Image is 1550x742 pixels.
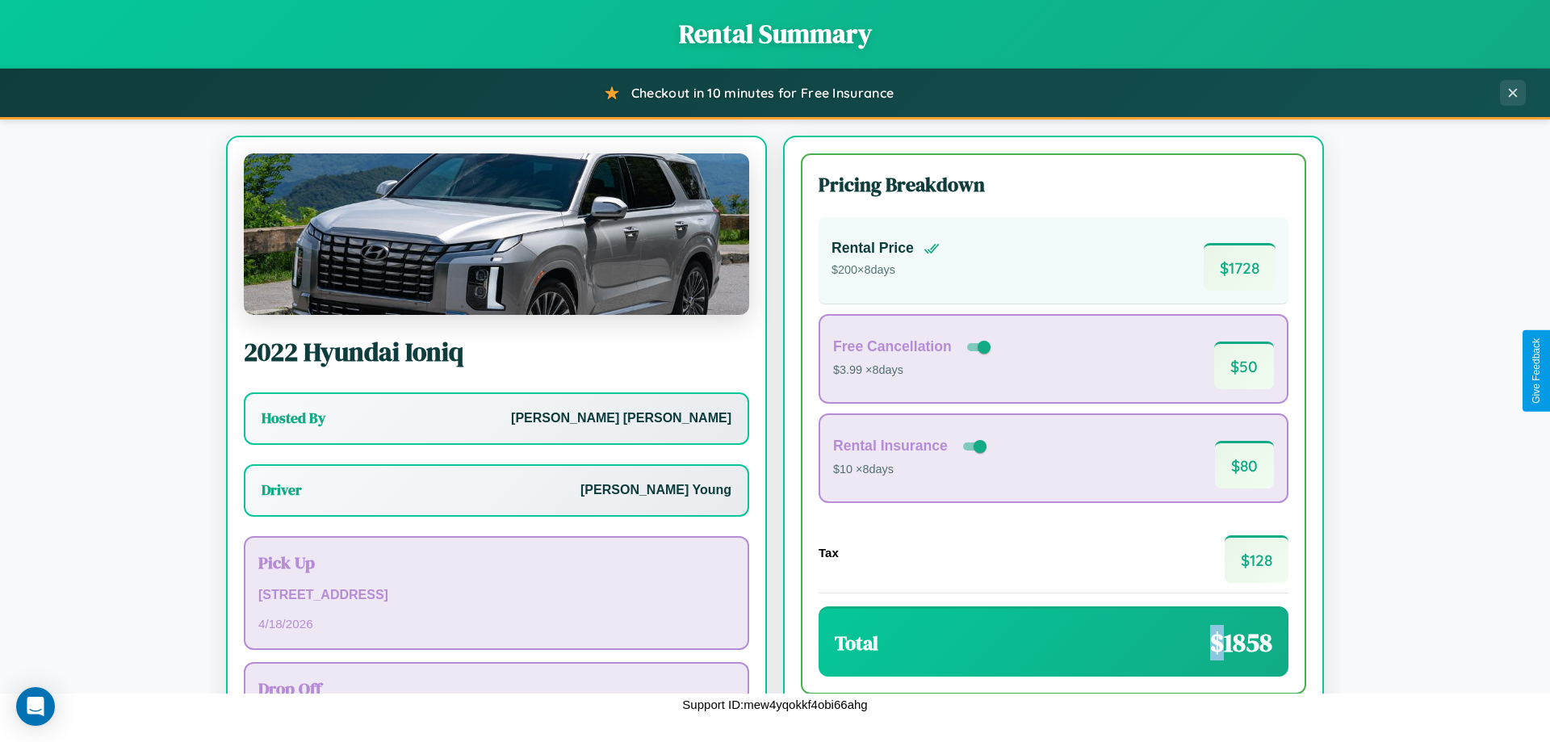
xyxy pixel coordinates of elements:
h3: Pricing Breakdown [819,171,1288,198]
h4: Tax [819,546,839,560]
p: [PERSON_NAME] [PERSON_NAME] [511,407,731,430]
h4: Free Cancellation [833,338,952,355]
p: 4 / 18 / 2026 [258,613,735,635]
p: [PERSON_NAME] Young [580,479,731,502]
img: Hyundai Ioniq [244,153,749,315]
h4: Rental Price [832,240,914,257]
div: Give Feedback [1531,338,1542,404]
span: Checkout in 10 minutes for Free Insurance [631,85,894,101]
span: $ 80 [1215,441,1274,488]
span: $ 50 [1214,342,1274,389]
h3: Total [835,630,878,656]
span: $ 1858 [1210,625,1272,660]
div: Open Intercom Messenger [16,687,55,726]
p: Support ID: mew4yqokkf4obi66ahg [682,694,867,715]
h3: Drop Off [258,677,735,700]
p: $ 200 × 8 days [832,260,940,281]
p: $10 × 8 days [833,459,990,480]
h4: Rental Insurance [833,438,948,455]
h2: 2022 Hyundai Ioniq [244,334,749,370]
h1: Rental Summary [16,16,1534,52]
h3: Hosted By [262,409,325,428]
h3: Driver [262,480,302,500]
span: $ 128 [1225,535,1288,583]
p: $3.99 × 8 days [833,360,994,381]
h3: Pick Up [258,551,735,574]
p: [STREET_ADDRESS] [258,584,735,607]
span: $ 1728 [1204,243,1276,291]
